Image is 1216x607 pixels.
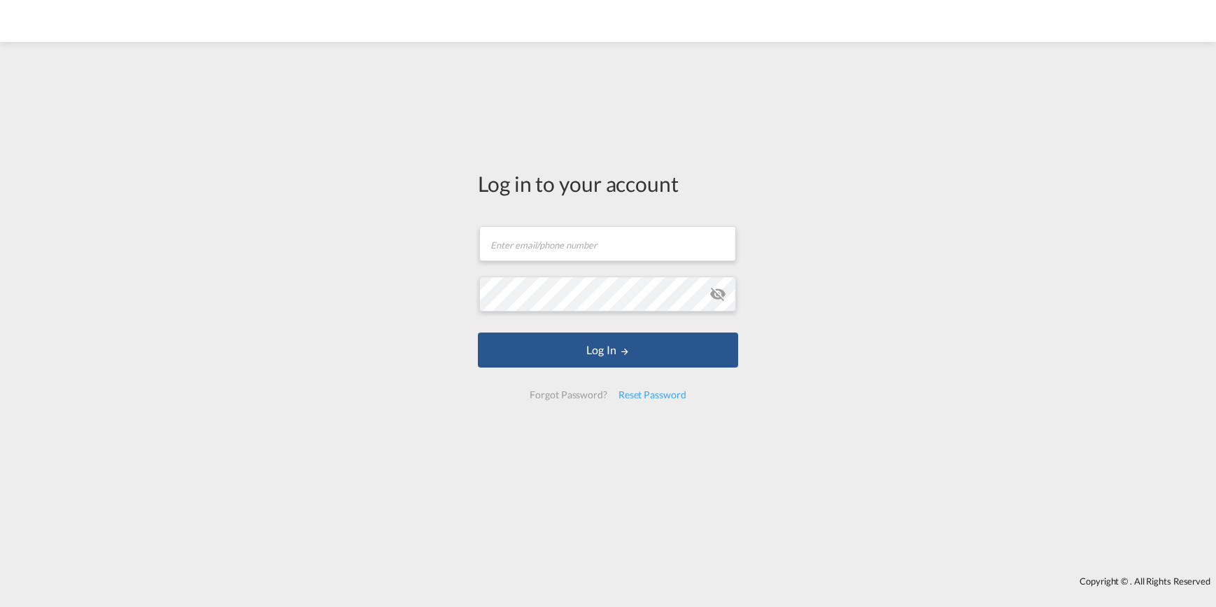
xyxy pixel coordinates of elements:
button: LOGIN [478,333,738,368]
div: Reset Password [613,382,692,407]
div: Log in to your account [478,169,738,198]
md-icon: icon-eye-off [709,286,726,302]
div: Forgot Password? [524,382,612,407]
input: Enter email/phone number [479,226,736,261]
